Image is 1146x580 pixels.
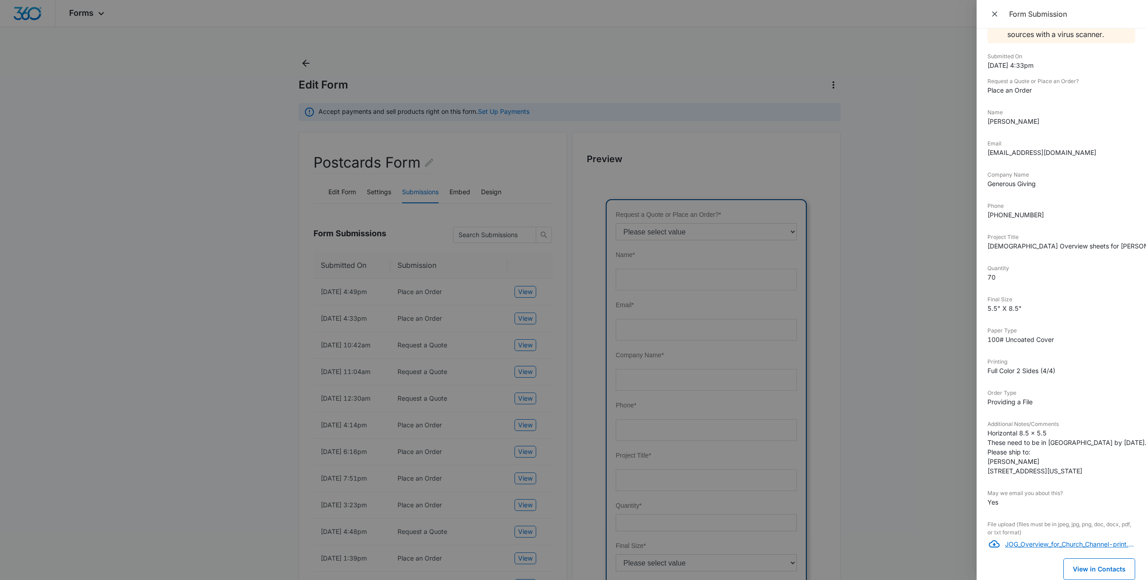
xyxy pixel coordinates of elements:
[987,179,1135,188] dd: Generous Giving
[14,518,46,525] span: Order Type
[987,497,1135,507] dd: Yes
[987,85,1135,95] dd: Place an Order
[987,148,1135,157] dd: [EMAIL_ADDRESS][DOMAIN_NAME]
[987,171,1135,179] dt: Company Name
[14,558,93,566] span: Additional Notes/Comments
[987,420,1135,428] dt: Additional Notes/Comments
[14,478,36,485] span: Printing
[14,257,47,264] span: Project Title
[14,16,117,23] span: Request a Quote or Place an Order?
[987,520,1135,537] dt: File upload (files must be in jpeg, jpg, png, doc, docx, pdf, or txt format)
[987,327,1135,335] dt: Paper Type
[987,335,1135,344] dd: 100# Uncoated Cover
[987,537,1135,551] a: DownloadJOG_Overview_for_Church_Channel-print.pdf
[987,366,1135,375] dd: Full Color 2 Sides (4/4)
[987,52,1135,61] dt: Submitted On
[987,397,1135,407] dd: Providing a File
[987,389,1135,397] dt: Order Type
[14,56,31,64] span: Name
[1063,558,1135,580] button: View in Contacts
[14,438,47,445] span: Paper Type
[987,7,1004,21] button: Close
[987,233,1135,241] dt: Project Title
[987,202,1135,210] dt: Phone
[987,272,1135,282] dd: 70
[987,304,1135,313] dd: 5.5" X 8.5"
[14,207,33,214] span: Phone
[987,61,1135,70] dd: [DATE] 4:33pm
[987,537,1005,551] button: Download
[987,358,1135,366] dt: Printing
[990,8,1001,20] span: Close
[14,347,42,355] span: Final Size
[1009,9,1135,19] div: Form Submission
[987,295,1135,304] dt: Final Size
[14,107,30,114] span: Email
[1005,539,1135,549] p: JOG_Overview_for_Church_Channel-print.pdf
[14,307,38,314] span: Quantity
[14,157,60,164] span: Company Name
[987,241,1135,251] dd: [DEMOGRAPHIC_DATA] Overview sheets for [PERSON_NAME]
[987,77,1135,85] dt: Request a Quote or Place an Order?
[987,117,1135,126] dd: [PERSON_NAME]
[987,210,1135,220] dd: [PHONE_NUMBER]
[987,140,1135,148] dt: Email
[987,264,1135,272] dt: Quantity
[987,489,1135,497] dt: May we email you about this?
[987,428,1135,476] dd: Horizontal 8.5 x 5.5 These need to be in [GEOGRAPHIC_DATA] by [DATE]. Ship overnight/2nd air once...
[14,388,50,395] span: Custom Size
[987,108,1135,117] dt: Name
